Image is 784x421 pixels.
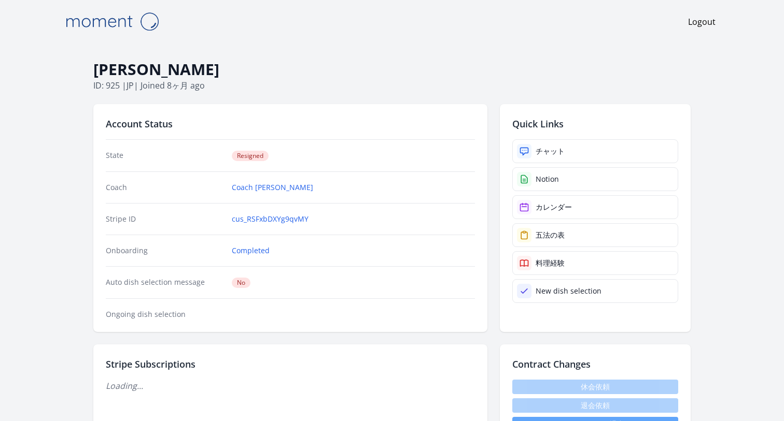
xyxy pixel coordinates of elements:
[106,245,223,256] dt: Onboarding
[232,214,309,224] a: cus_RSFxbDXYg9qvMY
[106,309,223,320] dt: Ongoing dish selection
[106,214,223,224] dt: Stripe ID
[536,174,559,184] div: Notion
[106,117,475,131] h2: Account Status
[512,398,678,413] span: 退会依頼
[512,279,678,303] a: New dish selection
[536,286,601,296] div: New dish selection
[688,16,716,28] a: Logout
[536,146,565,156] div: チャット
[93,79,691,92] p: ID: 925 | | Joined 8ヶ月 ago
[232,278,250,288] span: No
[60,8,164,35] img: Moment
[232,245,270,256] a: Completed
[232,182,313,193] a: Coach [PERSON_NAME]
[232,151,269,161] span: Resigned
[512,195,678,219] a: カレンダー
[106,357,475,371] h2: Stripe Subscriptions
[512,167,678,191] a: Notion
[512,139,678,163] a: チャット
[536,202,572,212] div: カレンダー
[512,251,678,275] a: 料理経験
[106,182,223,193] dt: Coach
[512,357,678,371] h2: Contract Changes
[106,150,223,161] dt: State
[536,230,565,240] div: 五法の表
[512,117,678,131] h2: Quick Links
[93,60,691,79] h1: [PERSON_NAME]
[106,380,475,392] p: Loading...
[106,277,223,288] dt: Auto dish selection message
[536,258,565,268] div: 料理経験
[512,223,678,247] a: 五法の表
[127,80,134,91] span: jp
[512,380,678,394] span: 休会依頼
